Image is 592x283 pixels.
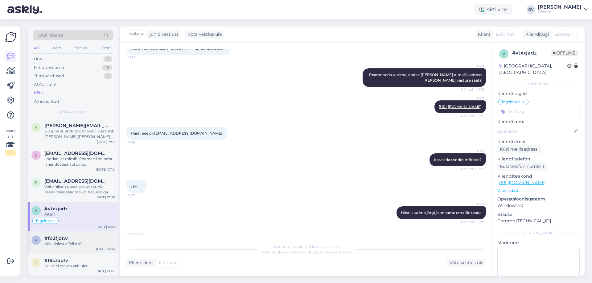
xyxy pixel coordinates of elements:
[497,119,580,125] p: Kliendi nimi
[35,180,37,185] span: e
[461,220,484,224] span: Nähtud ✓ 16:19
[60,109,87,115] span: Kõik vestlused
[34,65,64,71] div: Minu vestlused
[461,148,484,153] span: Nele
[159,260,178,266] span: Estonian
[44,151,109,156] span: eren.povel@gmail.com
[96,269,115,273] div: [DATE] 13:43
[497,156,580,162] p: Kliendi telefon
[34,82,57,88] div: AI Assistent
[538,10,582,14] div: Decora
[497,145,541,153] div: Küsi meiliaadressi
[461,95,484,100] span: Nele
[538,5,588,14] a: [PERSON_NAME]Decora
[5,150,16,156] div: 2 / 3
[44,241,115,247] div: Mis küsimus Teil on?
[44,236,68,241] span: #fo2fjdtw
[34,99,59,105] div: Arhiveeritud
[44,128,115,139] div: Siis juba suundute ostukorvi kus tuleb [PERSON_NAME] [PERSON_NAME] meetodi osas ning [PERSON_NAME...
[34,56,42,62] div: Uus
[318,250,352,254] i: „Võtke vestlus üle”
[461,87,484,92] span: Nähtud ✓ 16:16
[35,125,38,130] span: a
[497,107,580,116] input: Lisa tag
[97,139,115,144] div: [DATE] 7:45
[497,173,580,180] p: Klienditeekond
[126,260,154,266] div: Kliendi keel
[44,263,115,269] div: Sellist ei ole jah kahjuks.
[34,90,43,96] div: Kõik
[538,5,582,10] div: [PERSON_NAME]
[497,230,580,236] div: [PERSON_NAME]
[273,244,340,249] span: Vestlus on määratud kasutajale Nele
[401,210,482,215] span: Hästi, uurime järgi ja anname emailile teada
[34,73,64,79] div: Tiimi vestlused
[261,250,352,254] span: Vestluse ülevõtmiseks vajutage
[104,73,112,79] div: 6
[35,208,37,213] span: v
[439,104,482,109] a: [URL][DOMAIN_NAME]
[96,195,115,200] div: [DATE] 17:08
[497,218,580,224] p: Chrome [TECHNICAL_ID]
[147,31,179,38] div: juhib vestlust
[96,167,115,172] div: [DATE] 17:10
[497,139,580,145] p: Kliendi email
[35,260,37,265] span: t
[497,91,580,97] p: Kliendi tag'id
[131,184,137,188] span: Jah
[154,131,222,135] a: [EMAIL_ADDRESS][DOMAIN_NAME]
[131,131,223,135] span: Hästi, see on .
[551,50,578,56] span: Offline
[447,259,486,267] div: Võta vestlus üle
[497,202,580,209] p: Windows 10
[527,5,535,14] div: GV
[497,180,546,185] a: [URL][DOMAIN_NAME]
[461,201,484,206] span: Nele
[97,224,115,229] div: [DATE] 16:19
[497,240,580,246] p: Märkmed
[185,30,224,38] div: Võta vestlus üle
[501,100,521,104] span: Tegele veel
[128,193,151,198] span: 16:17
[44,258,68,263] span: #t9czapfv
[474,4,512,15] div: Aktiivne
[461,167,484,171] span: Nähtud ✓ 16:16
[44,206,68,212] span: #vtxxjadz
[103,56,112,62] div: 0
[51,44,62,52] div: Web
[497,188,580,193] p: Vaata edasi ...
[5,128,16,156] div: Vaata siia
[33,44,40,52] div: All
[497,211,580,218] p: Brauser
[475,31,491,38] div: Klient
[129,31,139,38] span: Nele
[499,63,567,76] div: [GEOGRAPHIC_DATA], [GEOGRAPHIC_DATA]
[497,196,580,202] p: Operatsioonisüsteem
[512,49,551,57] div: # vtxxjadz
[461,114,484,118] span: Nähtud ✓ 16:16
[44,212,115,217] div: Aitäh!
[96,247,115,251] div: [DATE] 14:16
[496,31,515,38] span: Estonian
[44,184,115,195] div: Võite hiljem uuesti proovida. Või mõne teise seadme või brauseriga.
[554,31,573,38] span: Estonian
[128,140,151,145] span: 16:16
[434,157,482,162] span: Kas seda toodet mõtlete?
[498,128,573,135] input: Lisa nimi
[44,156,115,167] div: Loodan, et toimib. Enamasti on neist lahendustest abi olnud.
[101,44,113,52] div: Email
[102,65,112,71] div: 16
[523,31,549,38] div: Klienditugi
[35,153,37,157] span: e
[35,238,37,242] span: f
[44,123,109,128] span: andres@lahe.biz
[503,51,505,56] span: v
[35,219,55,223] span: Tegele veel
[5,31,17,43] img: Askly Logo
[44,178,109,184] span: eren.povel@gmail.com
[461,63,484,68] span: Nele
[38,32,63,38] span: Otsi kliente
[74,44,89,52] div: Socials
[497,81,580,87] div: Kliendi info
[497,162,547,171] div: Küsi telefoninumbrit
